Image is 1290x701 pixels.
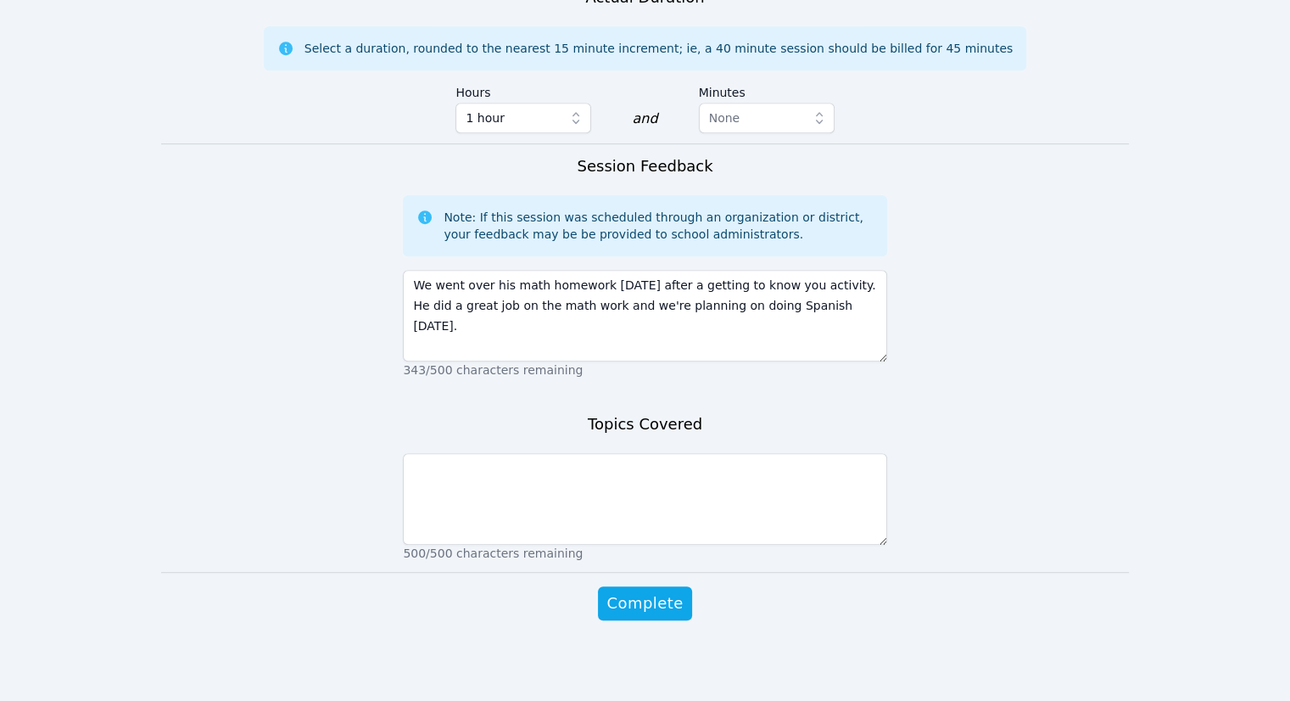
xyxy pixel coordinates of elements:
[699,103,835,133] button: None
[304,40,1013,57] div: Select a duration, rounded to the nearest 15 minute increment; ie, a 40 minute session should be ...
[403,362,886,379] p: 343/500 characters remaining
[598,586,691,620] button: Complete
[403,545,886,562] p: 500/500 characters remaining
[455,103,591,133] button: 1 hour
[577,154,712,178] h3: Session Feedback
[632,109,657,129] div: and
[606,592,683,615] span: Complete
[588,412,702,436] h3: Topics Covered
[699,77,835,103] label: Minutes
[444,209,873,243] div: Note: If this session was scheduled through an organization or district, your feedback may be be ...
[709,111,740,125] span: None
[403,270,886,362] textarea: We went over his math homework [DATE] after a getting to know you activity. He did a great job on...
[455,77,591,103] label: Hours
[466,108,504,128] span: 1 hour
